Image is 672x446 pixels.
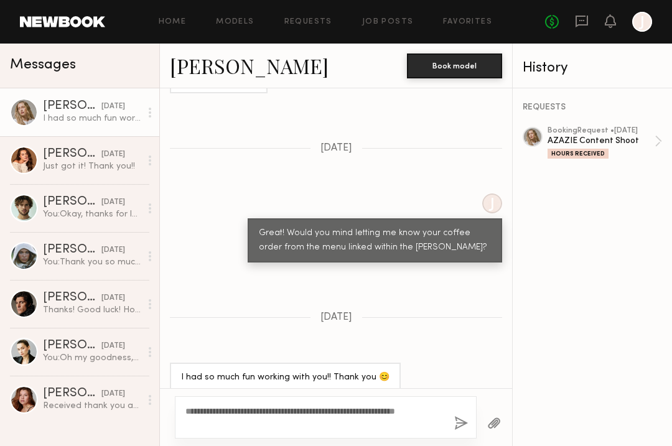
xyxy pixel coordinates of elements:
[284,18,332,26] a: Requests
[548,149,609,159] div: Hours Received
[101,101,125,113] div: [DATE]
[101,388,125,400] div: [DATE]
[407,53,502,78] button: Book model
[181,371,390,385] div: I had so much fun working with you!! Thank you 😊
[320,143,352,154] span: [DATE]
[170,52,329,79] a: [PERSON_NAME]
[320,312,352,323] span: [DATE]
[43,400,141,412] div: Received thank you and see you [DATE]!
[259,226,491,255] div: Great! Would you mind letting me know your coffee order from the menu linked within the [PERSON_N...
[43,160,141,172] div: Just got it! Thank you!!
[407,60,502,70] a: Book model
[43,352,141,364] div: You: Oh my goodness, thank YOU! You were wonderful to work with. Hugs! :)
[632,12,652,32] a: J
[548,127,655,135] div: booking Request • [DATE]
[43,244,101,256] div: [PERSON_NAME]
[101,340,125,352] div: [DATE]
[101,292,125,304] div: [DATE]
[216,18,254,26] a: Models
[10,58,76,72] span: Messages
[43,148,101,160] div: [PERSON_NAME]
[43,304,141,316] div: Thanks! Good luck! Hope the shoot goes well!
[43,340,101,352] div: [PERSON_NAME]
[43,196,101,208] div: [PERSON_NAME]
[548,135,655,147] div: AZAZIE Content Shoot
[362,18,414,26] a: Job Posts
[43,388,101,400] div: [PERSON_NAME]
[443,18,492,26] a: Favorites
[101,149,125,160] div: [DATE]
[43,100,101,113] div: [PERSON_NAME]
[523,61,662,75] div: History
[159,18,187,26] a: Home
[43,256,141,268] div: You: Thank you so much!
[548,127,662,159] a: bookingRequest •[DATE]AZAZIE Content ShootHours Received
[523,103,662,112] div: REQUESTS
[101,244,125,256] div: [DATE]
[43,292,101,304] div: [PERSON_NAME]
[43,208,141,220] div: You: Okay, thanks for letting us know! No need to travel back during those days, we can work arou...
[43,113,141,124] div: I had so much fun working with you!! Thank you 😊
[101,197,125,208] div: [DATE]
